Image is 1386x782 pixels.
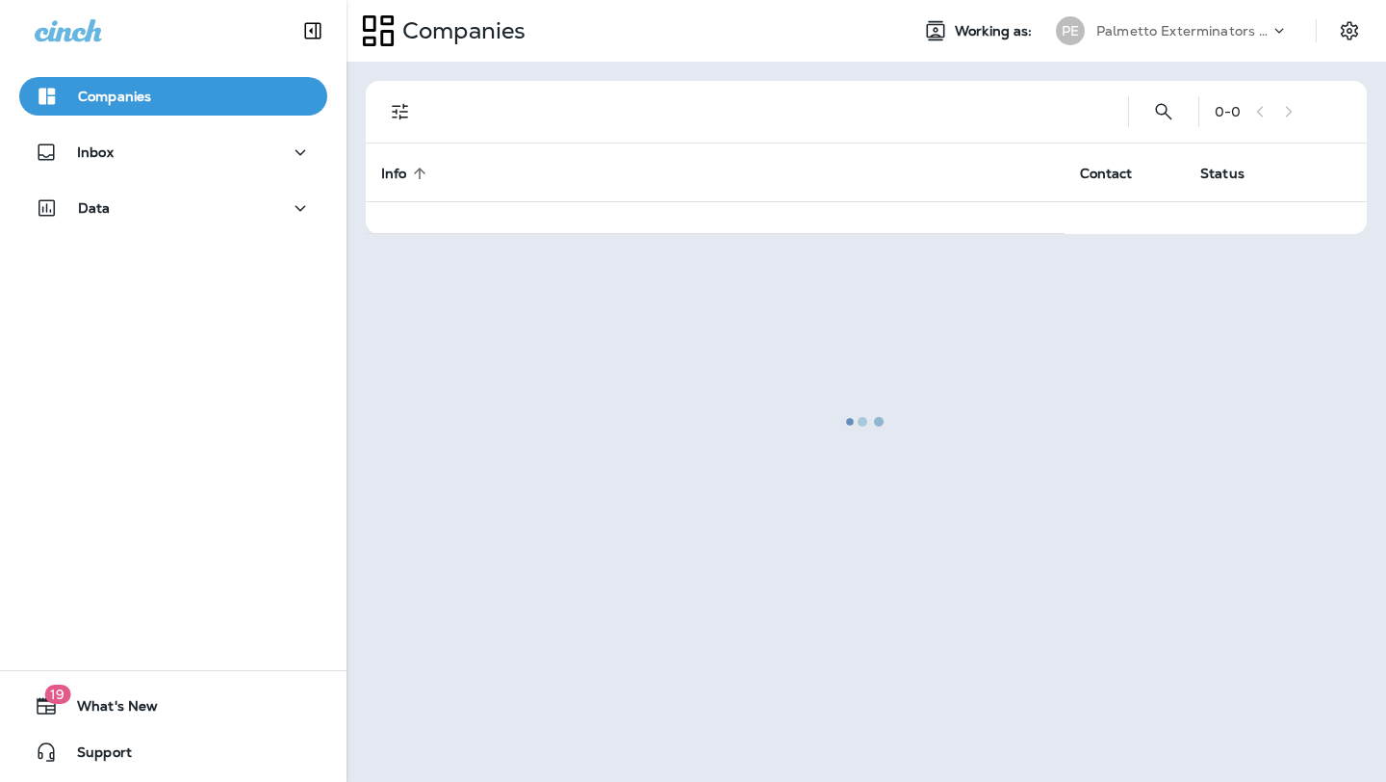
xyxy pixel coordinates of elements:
[1096,23,1270,39] p: Palmetto Exterminators LLC
[44,685,70,704] span: 19
[1332,13,1367,48] button: Settings
[395,16,526,45] p: Companies
[19,733,327,771] button: Support
[58,744,132,768] span: Support
[19,77,327,116] button: Companies
[1056,16,1085,45] div: PE
[19,133,327,171] button: Inbox
[58,698,158,721] span: What's New
[19,687,327,725] button: 19What's New
[78,89,151,104] p: Companies
[955,23,1037,39] span: Working as:
[286,12,340,50] button: Collapse Sidebar
[78,200,111,216] p: Data
[19,189,327,227] button: Data
[77,144,114,160] p: Inbox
